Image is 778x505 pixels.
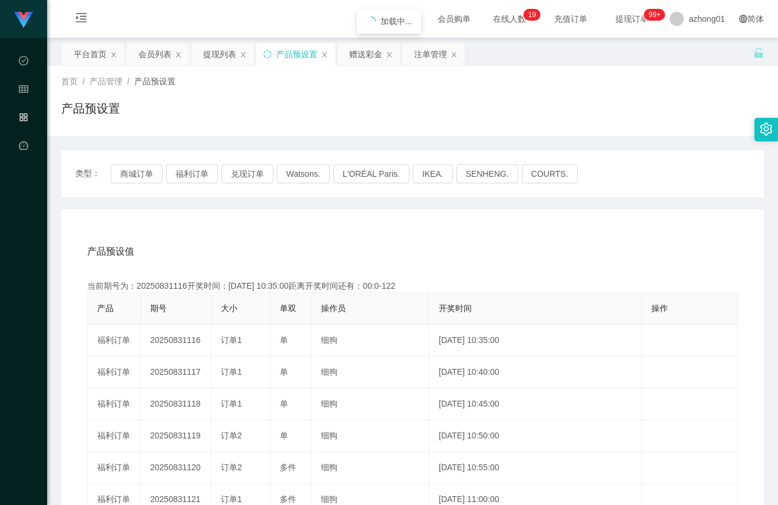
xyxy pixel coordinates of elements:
[280,367,288,377] span: 单
[413,164,453,183] button: IKEA.
[739,15,747,23] i: 图标: global
[88,325,141,357] td: 福利订单
[451,51,458,58] i: 图标: close
[88,357,141,388] td: 福利订单
[150,303,167,313] span: 期号
[221,335,242,345] span: 订单1
[522,164,578,183] button: COURTS.
[134,77,176,86] span: 产品预设置
[386,51,393,58] i: 图标: close
[19,134,28,253] a: 图标: dashboard平台首页
[321,51,328,58] i: 图标: close
[166,164,218,183] button: 福利订单
[321,303,346,313] span: 操作员
[429,452,642,484] td: [DATE] 10:55:00
[141,357,211,388] td: 20250831117
[221,164,273,183] button: 兑现订单
[760,123,773,136] i: 图标: setting
[439,303,472,313] span: 开奖时间
[221,399,242,408] span: 订单1
[19,51,28,74] i: 图标: check-circle-o
[19,57,28,161] span: 数据中心
[88,452,141,484] td: 福利订单
[280,431,288,440] span: 单
[111,164,163,183] button: 商城订单
[110,51,117,58] i: 图标: close
[429,325,642,357] td: [DATE] 10:35:00
[280,335,288,345] span: 单
[277,164,330,183] button: Watsons.
[74,43,107,65] div: 平台首页
[753,48,764,58] i: 图标: unlock
[524,9,541,21] sup: 19
[88,388,141,420] td: 福利订单
[429,388,642,420] td: [DATE] 10:45:00
[203,43,236,65] div: 提现列表
[312,388,429,420] td: 细狗
[141,452,211,484] td: 20250831120
[429,357,642,388] td: [DATE] 10:40:00
[644,9,665,21] sup: 1025
[312,357,429,388] td: 细狗
[280,494,296,504] span: 多件
[366,16,376,26] i: icon: loading
[240,51,247,58] i: 图标: close
[141,388,211,420] td: 20250831118
[312,325,429,357] td: 细狗
[429,420,642,452] td: [DATE] 10:50:00
[19,113,28,218] span: 产品管理
[221,303,237,313] span: 大小
[141,325,211,357] td: 20250831116
[532,9,536,21] p: 9
[19,85,28,190] span: 会员管理
[280,399,288,408] span: 单
[380,16,412,26] span: 加载中...
[651,303,668,313] span: 操作
[276,43,317,65] div: 产品预设置
[61,1,101,38] i: 图标: menu-unfold
[312,452,429,484] td: 细狗
[175,51,182,58] i: 图标: close
[90,77,123,86] span: 产品管理
[610,15,654,23] span: 提现订单
[456,164,518,183] button: SENHENG.
[414,43,447,65] div: 注单管理
[349,43,382,65] div: 赠送彩金
[487,15,532,23] span: 在线人数
[138,43,171,65] div: 会员列表
[528,9,532,21] p: 1
[221,463,242,472] span: 订单2
[19,107,28,131] i: 图标: appstore-o
[97,303,114,313] span: 产品
[127,77,130,86] span: /
[280,303,296,313] span: 单双
[221,431,242,440] span: 订单2
[312,420,429,452] td: 细狗
[280,463,296,472] span: 多件
[221,367,242,377] span: 订单1
[548,15,593,23] span: 充值订单
[19,79,28,103] i: 图标: table
[61,77,78,86] span: 首页
[61,100,120,117] h1: 产品预设置
[82,77,85,86] span: /
[221,494,242,504] span: 订单1
[333,164,409,183] button: L'ORÉAL Paris.
[263,50,272,58] i: 图标: sync
[87,245,134,259] span: 产品预设值
[75,164,111,183] span: 类型：
[88,420,141,452] td: 福利订单
[141,420,211,452] td: 20250831119
[87,280,738,292] div: 当前期号为：20250831116开奖时间：[DATE] 10:35:00距离开奖时间还有：00:0-122
[14,12,33,28] img: logo.9652507e.png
